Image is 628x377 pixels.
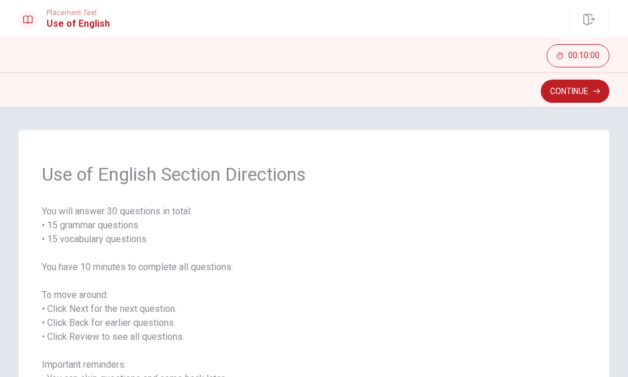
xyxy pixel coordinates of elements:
button: Continue [541,80,609,103]
h1: Use of English [47,17,110,31]
span: Use of English Section Directions [42,163,586,186]
span: 00:10:00 [568,51,600,60]
button: 00:10:00 [547,44,609,67]
span: Placement Test [47,9,110,17]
